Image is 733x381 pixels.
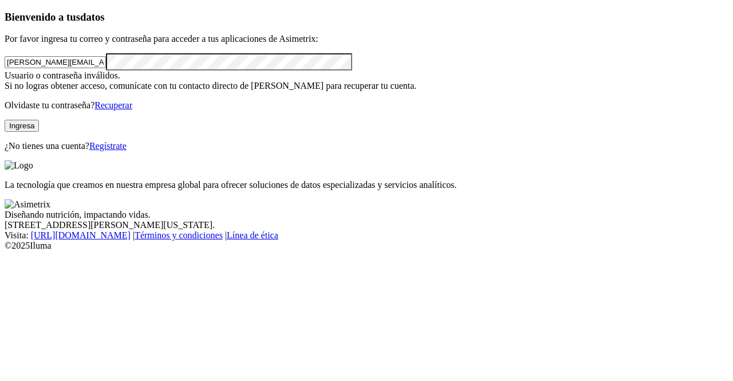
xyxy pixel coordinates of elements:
[5,56,106,68] input: Tu correo
[5,141,728,151] p: ¿No tienes una cuenta?
[5,70,728,91] div: Usuario o contraseña inválidos. Si no logras obtener acceso, comunícate con tu contacto directo d...
[5,11,728,23] h3: Bienvenido a tus
[5,120,39,132] button: Ingresa
[5,160,33,171] img: Logo
[94,100,132,110] a: Recuperar
[5,241,728,251] div: © 2025 Iluma
[135,230,223,240] a: Términos y condiciones
[227,230,278,240] a: Línea de ética
[5,210,728,220] div: Diseñando nutrición, impactando vidas.
[5,230,728,241] div: Visita : | |
[5,34,728,44] p: Por favor ingresa tu correo y contraseña para acceder a tus aplicaciones de Asimetrix:
[89,141,127,151] a: Regístrate
[5,220,728,230] div: [STREET_ADDRESS][PERSON_NAME][US_STATE].
[31,230,131,240] a: [URL][DOMAIN_NAME]
[5,180,728,190] p: La tecnología que creamos en nuestra empresa global para ofrecer soluciones de datos especializad...
[5,100,728,111] p: Olvidaste tu contraseña?
[5,199,50,210] img: Asimetrix
[80,11,105,23] span: datos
